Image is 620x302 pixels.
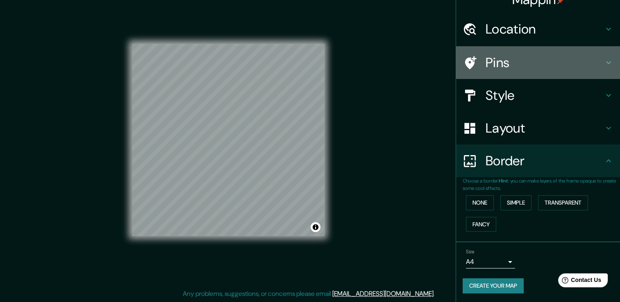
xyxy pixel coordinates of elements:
[435,289,436,299] div: .
[456,144,620,177] div: Border
[486,120,604,136] h4: Layout
[466,195,494,210] button: None
[486,21,604,37] h4: Location
[456,46,620,79] div: Pins
[466,248,475,255] label: Size
[486,54,604,71] h4: Pins
[456,79,620,112] div: Style
[463,278,524,293] button: Create your map
[132,44,325,236] canvas: Map
[436,289,438,299] div: .
[486,153,604,169] h4: Border
[500,195,531,210] button: Simple
[311,222,320,232] button: Toggle attribution
[547,270,611,293] iframe: Help widget launcher
[456,112,620,144] div: Layout
[466,217,496,232] button: Fancy
[538,195,588,210] button: Transparent
[332,289,434,298] a: [EMAIL_ADDRESS][DOMAIN_NAME]
[466,255,515,268] div: A4
[183,289,435,299] p: Any problems, suggestions, or concerns please email .
[486,87,604,104] h4: Style
[499,178,508,184] b: Hint
[456,13,620,45] div: Location
[463,177,620,192] p: Choose a border. : you can make layers of the frame opaque to create some cool effects.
